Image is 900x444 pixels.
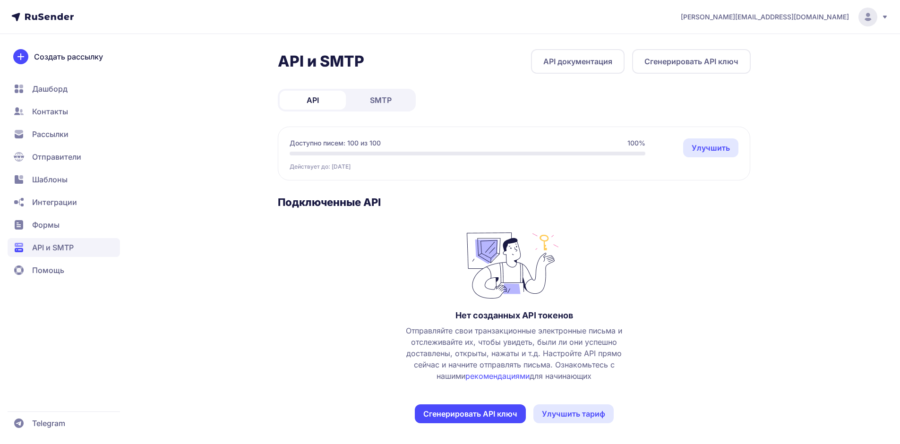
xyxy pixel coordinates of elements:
span: Контакты [32,106,68,117]
span: SMTP [370,94,392,106]
h3: Подключенные API [278,196,751,209]
h2: API и SMTP [278,52,364,71]
span: Отправляйте свои транзакционные электронные письма и отслеживайте их, чтобы увидеть, были ли они ... [397,325,631,382]
span: 100% [627,138,645,148]
a: API [280,91,346,110]
button: Сгенерировать API ключ [415,404,526,423]
span: API и SMTP [32,242,74,253]
span: Дашборд [32,83,68,94]
span: Действует до: [DATE] [290,163,351,171]
a: рекомендациями [465,371,530,381]
span: Помощь [32,265,64,276]
span: Создать рассылку [34,51,103,62]
span: Интеграции [32,196,77,208]
a: Улучшить тариф [533,404,614,423]
a: Telegram [8,414,120,433]
span: Формы [32,219,60,231]
span: Шаблоны [32,174,68,185]
span: Отправители [32,151,81,162]
button: Сгенерировать API ключ [632,49,751,74]
h3: Нет созданных API токенов [455,310,573,321]
span: Telegram [32,418,65,429]
span: API [307,94,319,106]
span: Рассылки [32,128,69,140]
span: Доступно писем: 100 из 100 [290,138,381,148]
a: API документация [531,49,625,74]
span: [PERSON_NAME][EMAIL_ADDRESS][DOMAIN_NAME] [681,12,849,22]
a: Улучшить [683,138,738,157]
img: no_photo [467,228,561,299]
a: SMTP [348,91,414,110]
